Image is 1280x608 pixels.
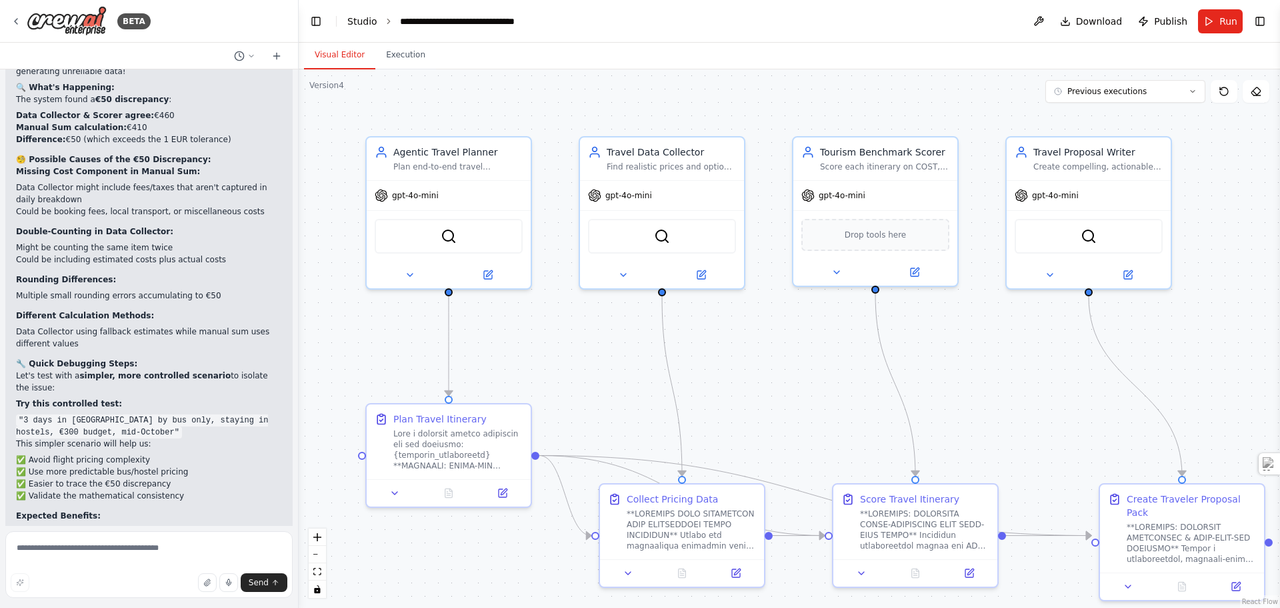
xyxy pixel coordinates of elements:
div: Agentic Travel PlannerPlan end-to-end travel itineraries that satisfy hard constraints, optimise ... [365,136,532,290]
img: Logo [27,6,107,36]
strong: Manual Sum calculation: [16,123,127,132]
span: Run [1219,15,1237,28]
div: Travel Proposal Writer [1033,145,1163,159]
div: Tourism Benchmark Scorer [820,145,949,159]
button: Open in side panel [479,485,525,501]
div: Plan Travel ItineraryLore i dolorsit ametco adipiscin eli sed doeiusmo: {temporin_utlaboreetd} **... [365,403,532,508]
strong: Difference: [16,135,66,144]
button: fit view [309,563,326,581]
span: Drop tools here [845,228,907,242]
strong: Different Calculation Methods: [16,311,154,320]
div: Collect Pricing Data**LOREMIPS DOLO SITAMETCON ADIP ELITSEDDOEI TEMPO INCIDIDUN** Utlabo etd magn... [599,483,765,588]
button: zoom out [309,546,326,563]
button: Execution [375,41,436,69]
div: Collect Pricing Data [627,493,718,506]
a: Studio [347,16,377,27]
button: zoom in [309,529,326,546]
div: **LOREMIPS: DOLORSITA CONSE-ADIPISCING ELIT SEDD-EIUS TEMPO** Incididun utlaboreetdol magnaa eni ... [860,509,989,551]
div: Plan Travel Itinerary [393,412,487,426]
p: Let's test with a to isolate the issue: [16,370,282,394]
p: This simpler scenario will help us: [16,438,282,450]
div: **LOREMIPS: DOLORSIT AMETCONSEC & ADIP-ELIT-SED DOEIUSMO** Tempor i utlaboreetdol, magnaali-enima... [1127,522,1256,565]
div: Score Travel Itinerary [860,493,959,506]
nav: breadcrumb [347,15,542,28]
g: Edge from a93323db-e5f4-4da5-a6ca-729987a9fbf7 to a6656357-c496-4137-91fd-1be2e234fb00 [1006,529,1091,543]
button: No output available [654,565,711,581]
button: Run [1198,9,1243,33]
div: Score Travel Itinerary**LOREMIPS: DOLORSITA CONSE-ADIPISCING ELIT SEDD-EIUS TEMPO** Incididun utl... [832,483,999,588]
button: No output available [421,485,477,501]
div: Plan end-to-end travel itineraries that satisfy hard constraints, optimise cost/time/carbon, and ... [393,162,523,172]
span: Previous executions [1067,86,1147,97]
strong: Try this controlled test: [16,399,122,408]
strong: €50 discrepancy [95,95,169,104]
button: No output available [887,565,944,581]
button: Previous executions [1045,80,1205,103]
li: Could be including estimated costs plus actual costs [16,254,282,266]
span: Download [1076,15,1123,28]
button: Improve this prompt [11,573,29,592]
strong: 🧐 Possible Causes of the €50 Discrepancy: [16,155,211,164]
li: €410 [16,121,282,133]
button: Click to speak your automation idea [219,573,238,592]
div: Find realistic prices and options for transport/lodging/activities and fill missing fields in the... [607,162,736,172]
div: BETA [117,13,151,29]
img: SerplyWebSearchTool [441,228,457,244]
strong: simpler, more controlled scenario [79,371,231,380]
li: Multiple small rounding errors accumulating to €50 [16,290,282,302]
div: Create Traveler Proposal Pack [1127,493,1256,519]
li: ✅ Avoid flight pricing complexity [16,454,282,466]
div: Score each itinerary on COST, TIME, CARBON, DIVERSITY/LOCALNESS, and CONSTRAINT COMPLIANCE using ... [820,162,949,172]
button: Open in side panel [1213,579,1259,595]
g: Edge from 1093831e-adda-4848-8bbf-a917f314da25 to 66f95977-1b22-4823-8c5c-01c38452c0ee [539,449,591,543]
button: Publish [1133,9,1193,33]
button: Hide left sidebar [307,12,325,31]
li: ✅ Use more predictable bus/hostel pricing [16,466,282,478]
img: SerplyWebSearchTool [654,228,670,244]
strong: Rounding Differences: [16,275,116,284]
li: Might be counting the same item twice [16,242,282,254]
button: Open in side panel [663,267,739,283]
code: "3 days in [GEOGRAPHIC_DATA] by bus only, staying in hostels, €300 budget, mid-October" [16,414,268,438]
li: Data Collector using fallback estimates while manual sum uses different values [16,326,282,350]
g: Edge from 1d681af6-5121-4278-b39d-bbb6dba272bf to a93323db-e5f4-4da5-a6ca-729987a9fbf7 [869,294,922,476]
a: React Flow attribution [1242,598,1278,605]
strong: Data Collector & Scorer agree: [16,111,154,120]
button: Open in side panel [713,565,759,581]
li: ✅ Validate the mathematical consistency [16,490,282,502]
button: Open in side panel [946,565,992,581]
span: Send [249,577,269,588]
img: SerplyWebSearchTool [1081,228,1097,244]
li: ✅ Easier to trace the €50 discrepancy [16,478,282,490]
button: Show right sidebar [1251,12,1269,31]
button: Send [241,573,287,592]
span: gpt-4o-mini [819,190,865,201]
li: €460 [16,109,282,121]
div: Travel Data CollectorFind realistic prices and options for transport/lodging/activities and fill ... [579,136,745,290]
div: Lore i dolorsit ametco adipiscin eli sed doeiusmo: {temporin_utlaboreetd} **MAGNAALI: ENIMA-MIN V... [393,428,523,471]
li: Could be booking fees, local transport, or miscellaneous costs [16,206,282,218]
span: gpt-4o-mini [392,190,439,201]
button: Open in side panel [877,264,952,280]
div: Create Traveler Proposal Pack**LOREMIPS: DOLORSIT AMETCONSEC & ADIP-ELIT-SED DOEIUSMO** Tempor i ... [1099,483,1265,601]
button: toggle interactivity [309,581,326,598]
strong: 🔧 Quick Debugging Steps: [16,359,137,368]
g: Edge from be22e49a-fbc0-4f38-8a79-554102f850a7 to a6656357-c496-4137-91fd-1be2e234fb00 [1082,296,1189,476]
span: gpt-4o-mini [1032,190,1079,201]
div: Agentic Travel Planner [393,145,523,159]
p: The system found a : [16,93,282,105]
span: Publish [1154,15,1187,28]
button: Open in side panel [450,267,525,283]
strong: Missing Cost Component in Manual Sum: [16,167,200,176]
li: Data Collector might include fees/taxes that aren't captured in daily breakdown [16,182,282,206]
div: Tourism Benchmark ScorerScore each itinerary on COST, TIME, CARBON, DIVERSITY/LOCALNESS, and CONS... [792,136,959,287]
div: Travel Data Collector [607,145,736,159]
g: Edge from 1093831e-adda-4848-8bbf-a917f314da25 to a6656357-c496-4137-91fd-1be2e234fb00 [539,449,1091,543]
g: Edge from 66f95977-1b22-4823-8c5c-01c38452c0ee to a6656357-c496-4137-91fd-1be2e234fb00 [773,529,1091,543]
button: Start a new chat [266,48,287,64]
g: Edge from 11b18322-10b6-47d9-b46a-dbc162132438 to 1093831e-adda-4848-8bbf-a917f314da25 [442,296,455,396]
strong: Double-Counting in Data Collector: [16,227,173,236]
button: Download [1055,9,1128,33]
strong: Expected Benefits: [16,511,101,521]
g: Edge from 6a5c5faf-cbb6-44b9-bfda-745fd82d8325 to 66f95977-1b22-4823-8c5c-01c38452c0ee [655,296,689,476]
